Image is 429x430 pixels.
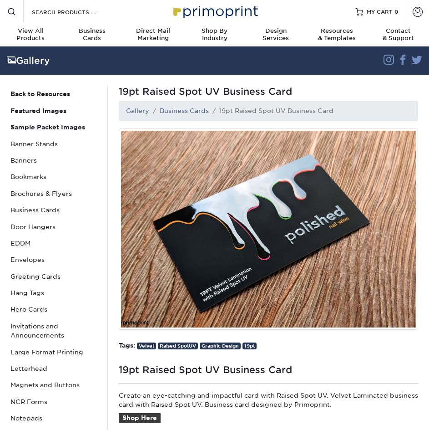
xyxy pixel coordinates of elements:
img: Primoprint [169,1,260,21]
span: MY CART [367,8,393,15]
a: Back to Resources [7,86,101,102]
a: Hero Cards [7,301,101,317]
a: Banner Stands [7,136,101,152]
span: Resources [307,27,368,35]
li: 19pt Raised Spot UV Business Card [209,106,333,115]
a: Sample Packet Images [7,119,101,135]
span: Shop By [184,27,245,35]
strong: Tags: [119,342,135,349]
input: SEARCH PRODUCTS..... [31,6,120,17]
a: BusinessCards [61,23,123,47]
a: Gallery [126,107,149,114]
a: Invitations and Announcements [7,318,101,344]
div: Industry [184,27,245,42]
h1: 19pt Raised Spot UV Business Card [119,361,418,375]
a: Brochures & Flyers [7,185,101,202]
div: Cards [61,27,123,42]
a: Shop Here [119,413,161,423]
a: Letterhead [7,360,101,377]
a: Banners [7,152,101,169]
a: EDDM [7,235,101,251]
a: Business Cards [160,107,209,114]
a: DesignServices [245,23,307,47]
a: Greeting Cards [7,268,101,285]
a: Resources& Templates [307,23,368,47]
a: Large Format Printing [7,344,101,360]
span: Direct Mail [122,27,184,35]
a: Magnets and Buttons [7,377,101,393]
a: 19pt [242,343,257,349]
a: Graphic Design [200,343,241,349]
span: 19pt Raised Spot UV Business Card [119,86,418,97]
a: Featured Images [7,102,101,119]
span: Design [245,27,307,35]
a: Direct MailMarketing [122,23,184,47]
a: Raised SpotUV [158,343,198,349]
a: Notepads [7,410,101,426]
a: Shop ByIndustry [184,23,245,47]
span: Contact [368,27,429,35]
a: Bookmarks [7,169,101,185]
div: Services [245,27,307,42]
strong: Sample Packet Images [10,123,85,131]
div: & Templates [307,27,368,42]
a: Contact& Support [368,23,429,47]
a: Business Cards [7,202,101,218]
span: Business [61,27,123,35]
a: Hang Tags [7,285,101,301]
img: 19pt Velvet business card Raised Spot UV. [119,128,418,330]
a: Envelopes [7,251,101,268]
a: Door Hangers [7,219,101,235]
span: 0 [394,8,399,15]
div: Marketing [122,27,184,42]
div: & Support [368,27,429,42]
a: NCR Forms [7,394,101,410]
a: Velvet [137,343,156,349]
strong: Featured Images [10,107,66,114]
